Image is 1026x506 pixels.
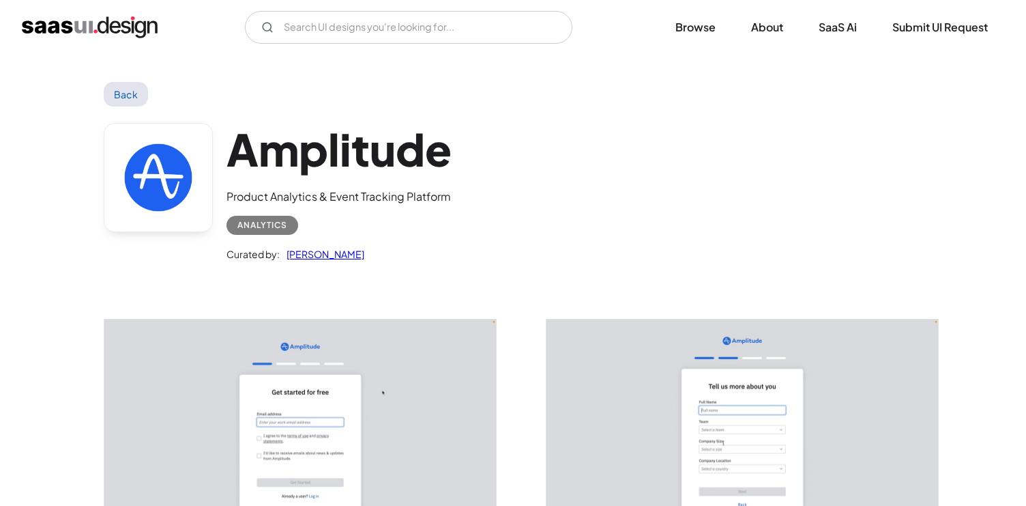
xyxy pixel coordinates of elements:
div: Curated by: [226,246,280,262]
a: [PERSON_NAME] [280,246,364,262]
a: About [735,12,800,42]
a: home [22,16,158,38]
form: Email Form [245,11,572,44]
a: Browse [659,12,732,42]
div: Analytics [237,217,287,234]
div: Product Analytics & Event Tracking Platform [226,188,452,205]
a: Back [104,82,148,107]
a: SaaS Ai [802,12,873,42]
h1: Amplitude [226,123,452,175]
a: Submit UI Request [876,12,1004,42]
input: Search UI designs you're looking for... [245,11,572,44]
